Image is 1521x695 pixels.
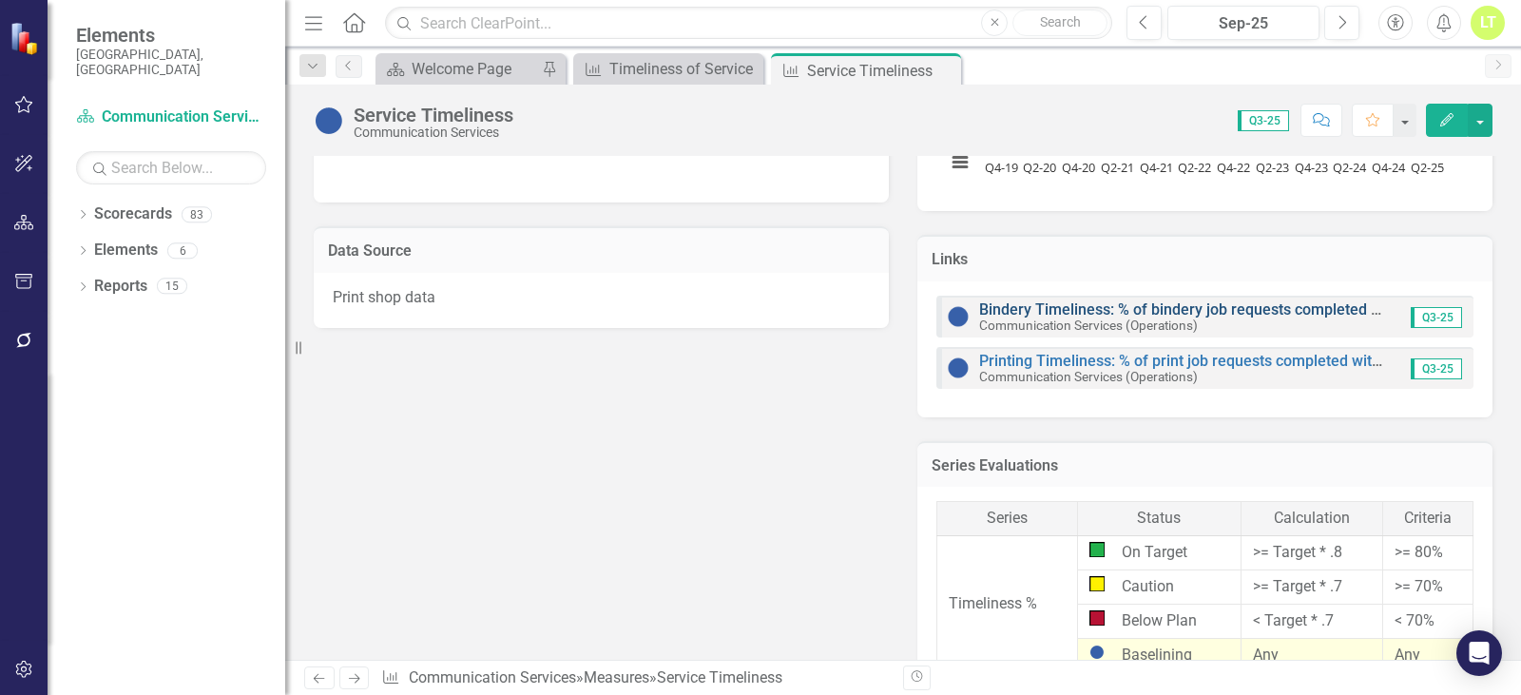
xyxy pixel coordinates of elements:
[1167,6,1319,40] button: Sep-25
[314,106,344,136] img: Baselining
[985,159,1018,176] text: Q4-19
[947,305,970,328] img: Baselining
[1217,159,1250,176] text: Q4-22
[380,57,537,81] a: Welcome Page
[1089,542,1230,564] div: On Target
[657,668,782,686] div: Service Timeliness
[979,369,1198,384] small: Communication Services (Operations)
[578,57,759,81] a: Timeliness of Service
[1012,10,1107,36] button: Search
[979,318,1198,333] small: Communication Services (Operations)
[584,668,649,686] a: Measures
[328,242,875,260] h3: Data Source
[1256,159,1289,176] text: Q2-23
[1382,638,1473,672] td: Any
[609,57,759,81] div: Timeliness of Service
[937,536,1078,672] td: Timeliness %
[157,279,187,295] div: 15
[1411,358,1462,379] span: Q3-25
[1077,502,1242,536] th: Status
[1242,604,1383,638] td: < Target * .7
[979,352,1506,370] a: Printing Timeliness: % of print job requests completed within 2 business days
[412,57,537,81] div: Welcome Page
[1238,110,1289,131] span: Q3-25
[381,667,889,689] div: » »
[1089,576,1105,591] img: Caution
[94,240,158,261] a: Elements
[1242,638,1383,672] td: Any
[76,151,266,184] input: Search Below...
[1178,159,1211,176] text: Q2-22
[333,287,870,309] p: Print shop data
[1411,307,1462,328] span: Q3-25
[1411,159,1444,176] text: Q2-25
[932,251,1478,268] h3: Links
[354,125,513,140] div: Communication Services
[76,47,266,78] small: [GEOGRAPHIC_DATA], [GEOGRAPHIC_DATA]
[1333,159,1367,176] text: Q2-24
[1456,630,1502,676] div: Open Intercom Messenger
[94,203,172,225] a: Scorecards
[385,7,1112,40] input: Search ClearPoint...
[76,106,266,128] a: Communication Services
[1089,542,1105,557] img: On Target
[1382,502,1473,536] th: Criteria
[1089,610,1105,626] img: Below Plan
[1242,536,1383,570] td: >= Target * .8
[1140,159,1173,176] text: Q4-21
[807,59,956,83] div: Service Timeliness
[1382,570,1473,605] td: >= 70%
[1372,159,1406,176] text: Q4-24
[1295,159,1328,176] text: Q4-23
[1174,12,1313,35] div: Sep-25
[354,105,513,125] div: Service Timeliness
[947,149,973,176] button: View chart menu, Chart
[1089,576,1230,598] div: Caution
[1382,604,1473,638] td: < 70%
[1089,610,1230,632] div: Below Plan
[1089,645,1230,666] div: Baselining
[167,242,198,259] div: 6
[1089,645,1105,660] img: Baselining
[1062,159,1095,176] text: Q4-20
[1382,536,1473,570] td: >= 80%
[10,22,43,55] img: ClearPoint Strategy
[76,24,266,47] span: Elements
[409,668,576,686] a: Communication Services
[182,206,212,222] div: 83
[1471,6,1505,40] button: LT
[1242,502,1383,536] th: Calculation
[1101,159,1134,176] text: Q2-21
[1023,159,1056,176] text: Q2-20
[94,276,147,298] a: Reports
[937,502,1078,536] th: Series
[1242,570,1383,605] td: >= Target * .7
[1040,14,1081,29] span: Search
[932,457,1478,474] h3: Series Evaluations
[947,357,970,379] img: Baselining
